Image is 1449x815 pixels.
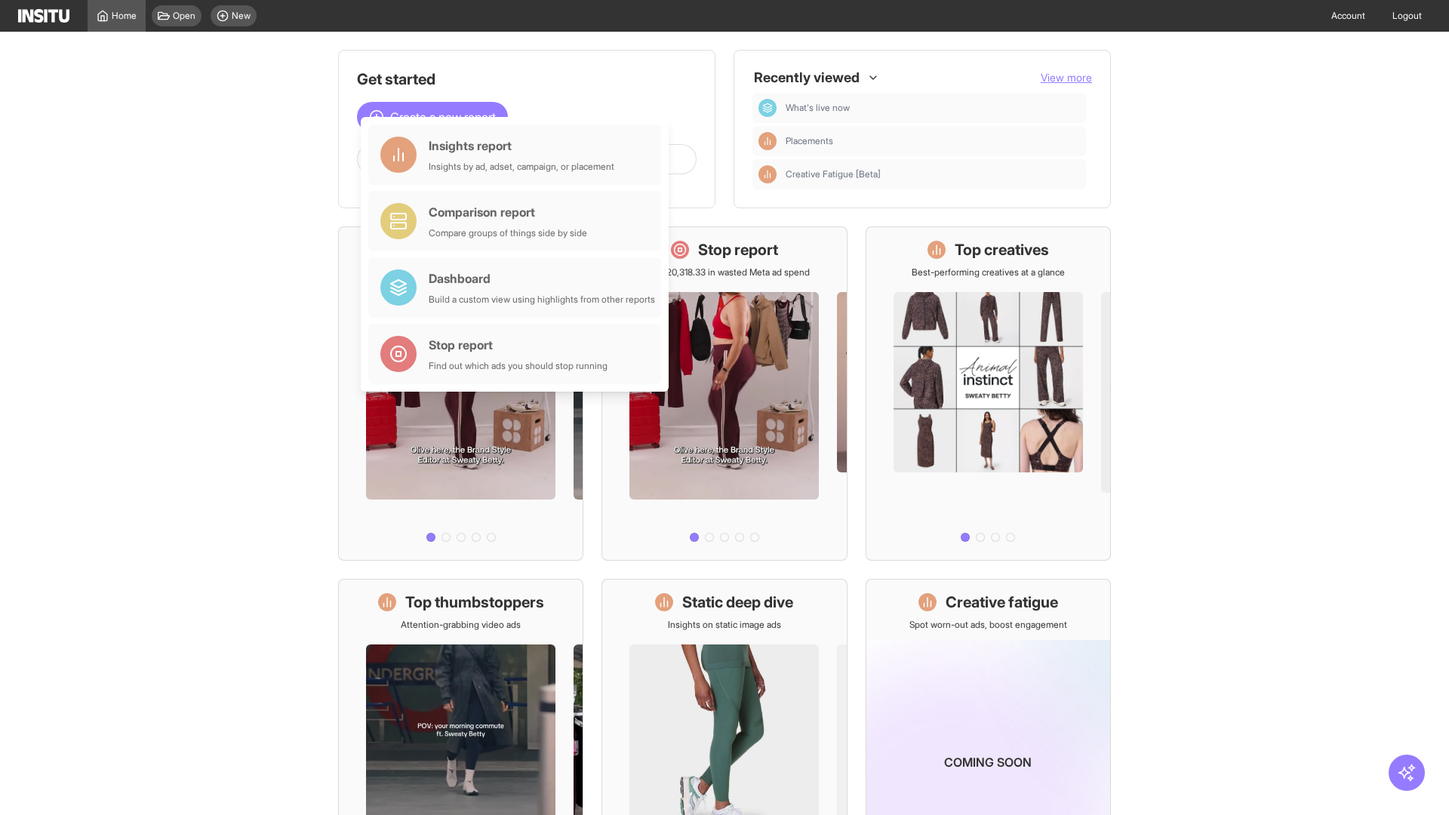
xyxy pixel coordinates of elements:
span: Open [173,10,195,22]
span: What's live now [786,102,1080,114]
button: View more [1041,70,1092,85]
h1: Get started [357,69,697,90]
img: Logo [18,9,69,23]
span: Placements [786,135,833,147]
h1: Top thumbstoppers [405,592,544,613]
div: Dashboard [429,269,655,288]
div: Compare groups of things side by side [429,227,587,239]
div: Build a custom view using highlights from other reports [429,294,655,306]
span: Create a new report [390,108,496,126]
a: Stop reportSave £20,318.33 in wasted Meta ad spend [601,226,847,561]
span: Placements [786,135,1080,147]
div: Insights report [429,137,614,155]
span: Home [112,10,137,22]
div: Insights by ad, adset, campaign, or placement [429,161,614,173]
a: Top creativesBest-performing creatives at a glance [866,226,1111,561]
div: Comparison report [429,203,587,221]
div: Dashboard [758,99,777,117]
span: What's live now [786,102,850,114]
button: Create a new report [357,102,508,132]
span: Creative Fatigue [Beta] [786,168,1080,180]
h1: Stop report [698,239,778,260]
span: View more [1041,71,1092,84]
p: Best-performing creatives at a glance [912,266,1065,278]
h1: Static deep dive [682,592,793,613]
div: Stop report [429,336,608,354]
span: New [232,10,251,22]
div: Find out which ads you should stop running [429,360,608,372]
p: Attention-grabbing video ads [401,619,521,631]
p: Insights on static image ads [668,619,781,631]
div: Insights [758,132,777,150]
p: Save £20,318.33 in wasted Meta ad spend [639,266,810,278]
a: What's live nowSee all active ads instantly [338,226,583,561]
div: Insights [758,165,777,183]
h1: Top creatives [955,239,1049,260]
span: Creative Fatigue [Beta] [786,168,881,180]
